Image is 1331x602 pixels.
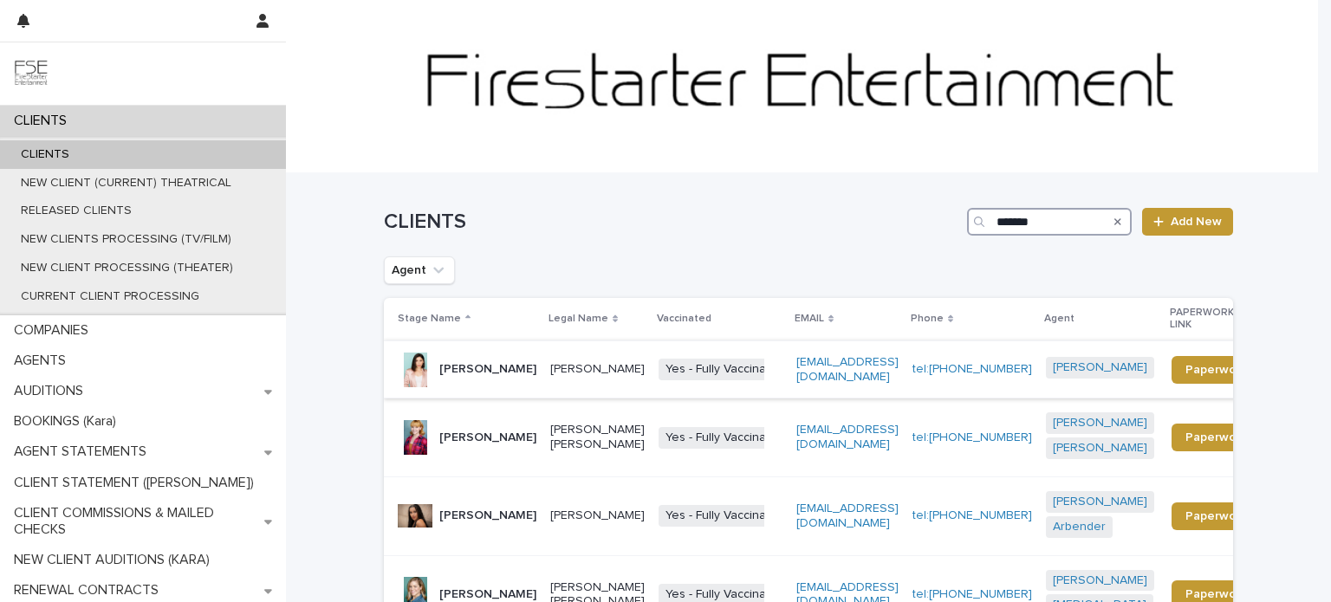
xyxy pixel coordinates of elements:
[1053,441,1147,456] a: [PERSON_NAME]
[7,322,102,339] p: COMPANIES
[7,232,245,247] p: NEW CLIENTS PROCESSING (TV/FILM)
[7,413,130,430] p: BOOKINGS (Kara)
[384,210,960,235] h1: CLIENTS
[659,359,791,380] span: Yes - Fully Vaccinated
[1142,208,1233,236] a: Add New
[657,309,711,328] p: Vaccinated
[1172,502,1261,530] a: Paperwork
[1185,431,1247,443] span: Paperwork
[384,256,455,284] button: Agent
[7,289,213,304] p: CURRENT CLIENT PROCESSING
[398,309,461,328] p: Stage Name
[7,582,172,599] p: RENEWAL CONTRACTS
[912,588,1032,600] a: tel:[PHONE_NUMBER]
[7,383,97,399] p: AUDITIONS
[795,309,824,328] p: EMAIL
[1053,360,1147,375] a: [PERSON_NAME]
[659,427,791,449] span: Yes - Fully Vaccinated
[912,431,1032,443] a: tel:[PHONE_NUMBER]
[796,356,899,383] a: [EMAIL_ADDRESS][DOMAIN_NAME]
[7,552,224,568] p: NEW CLIENT AUDITIONS (KARA)
[7,147,83,162] p: CLIENTS
[912,363,1032,375] a: tel:[PHONE_NUMBER]
[549,309,608,328] p: Legal Name
[439,430,536,445] p: [PERSON_NAME]
[796,424,899,450] a: [EMAIL_ADDRESS][DOMAIN_NAME]
[911,309,944,328] p: Phone
[7,475,268,491] p: CLIENT STATEMENT ([PERSON_NAME])
[550,423,645,452] p: [PERSON_NAME] [PERSON_NAME]
[384,340,1289,398] tr: [PERSON_NAME][PERSON_NAME]Yes - Fully Vaccinated[EMAIL_ADDRESS][DOMAIN_NAME]tel:[PHONE_NUMBER][PE...
[7,204,146,218] p: RELEASED CLIENTS
[7,443,160,460] p: AGENT STATEMENTS
[7,505,264,538] p: CLIENT COMMISSIONS & MAILED CHECKS
[1053,573,1147,588] a: [PERSON_NAME]
[796,502,899,529] a: [EMAIL_ADDRESS][DOMAIN_NAME]
[1044,309,1075,328] p: Agent
[439,362,536,377] p: [PERSON_NAME]
[659,505,791,527] span: Yes - Fully Vaccinated
[550,362,645,377] p: [PERSON_NAME]
[1053,416,1147,430] a: [PERSON_NAME]
[1172,424,1261,451] a: Paperwork
[384,398,1289,477] tr: [PERSON_NAME][PERSON_NAME] [PERSON_NAME]Yes - Fully Vaccinated[EMAIL_ADDRESS][DOMAIN_NAME]tel:[PH...
[1185,364,1247,376] span: Paperwork
[967,208,1132,236] input: Search
[7,113,81,129] p: CLIENTS
[439,508,536,523] p: [PERSON_NAME]
[7,353,80,369] p: AGENTS
[7,261,247,275] p: NEW CLIENT PROCESSING (THEATER)
[1053,520,1106,534] a: Arbender
[14,56,49,91] img: 9JgRvJ3ETPGCJDhvPVA5
[1171,216,1222,228] span: Add New
[1170,303,1251,335] p: PAPERWORK LINK
[439,587,536,602] p: [PERSON_NAME]
[1053,495,1147,509] a: [PERSON_NAME]
[1172,356,1261,384] a: Paperwork
[912,509,1032,521] a: tel:[PHONE_NUMBER]
[1185,510,1247,522] span: Paperwork
[384,476,1289,555] tr: [PERSON_NAME][PERSON_NAME]Yes - Fully Vaccinated[EMAIL_ADDRESS][DOMAIN_NAME]tel:[PHONE_NUMBER][PE...
[1185,588,1247,600] span: Paperwork
[550,508,645,523] p: [PERSON_NAME]
[7,176,245,191] p: NEW CLIENT (CURRENT) THEATRICAL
